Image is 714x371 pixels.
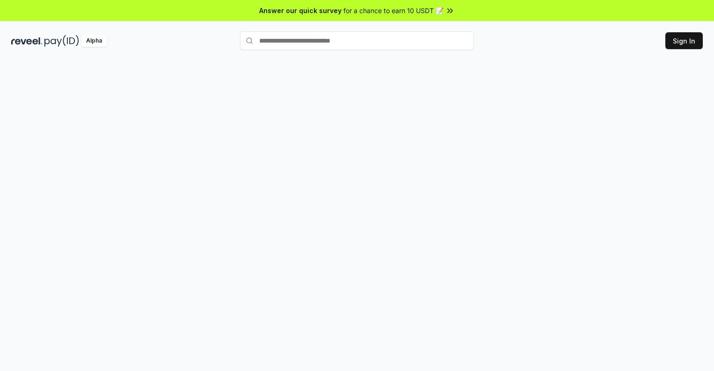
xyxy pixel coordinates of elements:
[343,6,444,15] span: for a chance to earn 10 USDT 📝
[44,35,79,47] img: pay_id
[81,35,107,47] div: Alpha
[11,35,43,47] img: reveel_dark
[665,32,703,49] button: Sign In
[259,6,342,15] span: Answer our quick survey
